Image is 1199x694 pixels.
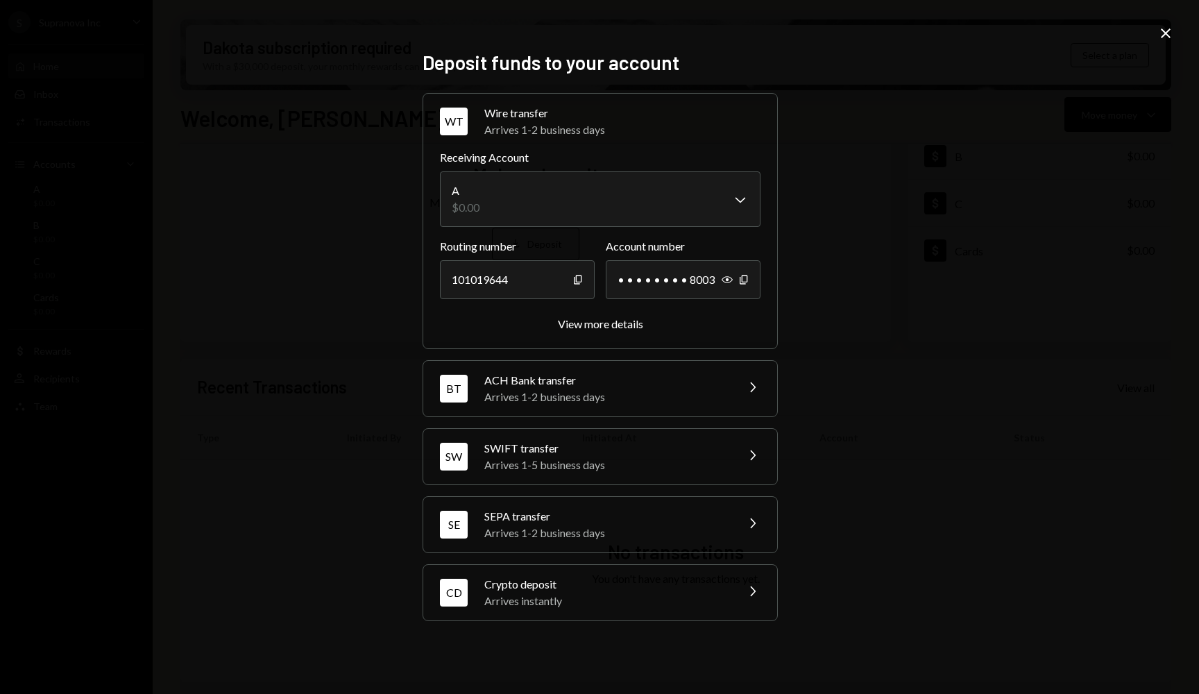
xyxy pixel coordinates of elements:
[484,508,727,525] div: SEPA transfer
[423,565,777,620] button: CDCrypto depositArrives instantly
[484,105,760,121] div: Wire transfer
[440,171,760,227] button: Receiving Account
[484,121,760,138] div: Arrives 1-2 business days
[440,375,468,403] div: BT
[606,260,760,299] div: • • • • • • • • 8003
[440,149,760,166] label: Receiving Account
[440,511,468,539] div: SE
[440,579,468,607] div: CD
[558,317,643,332] button: View more details
[558,317,643,330] div: View more details
[440,108,468,135] div: WT
[484,372,727,389] div: ACH Bank transfer
[606,238,760,255] label: Account number
[484,389,727,405] div: Arrives 1-2 business days
[423,497,777,552] button: SESEPA transferArrives 1-2 business days
[423,49,776,76] h2: Deposit funds to your account
[423,361,777,416] button: BTACH Bank transferArrives 1-2 business days
[484,457,727,473] div: Arrives 1-5 business days
[484,576,727,593] div: Crypto deposit
[440,260,595,299] div: 101019644
[484,440,727,457] div: SWIFT transfer
[440,238,595,255] label: Routing number
[440,443,468,471] div: SW
[440,149,760,332] div: WTWire transferArrives 1-2 business days
[484,525,727,541] div: Arrives 1-2 business days
[484,593,727,609] div: Arrives instantly
[423,94,777,149] button: WTWire transferArrives 1-2 business days
[423,429,777,484] button: SWSWIFT transferArrives 1-5 business days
